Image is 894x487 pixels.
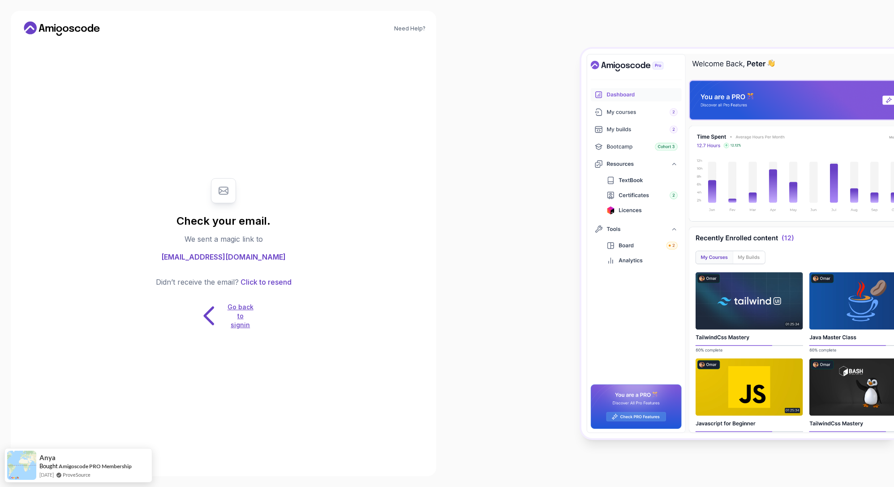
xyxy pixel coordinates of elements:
[227,303,254,329] p: Go back to signin
[39,454,56,461] span: Anya
[185,234,263,244] p: We sent a magic link to
[239,277,292,287] button: Click to resend
[176,214,271,228] h1: Check your email.
[63,471,90,478] a: ProveSource
[161,252,286,262] span: [EMAIL_ADDRESS][DOMAIN_NAME]
[21,21,102,36] a: Home link
[39,462,58,470] span: Bought
[394,25,426,32] a: Need Help?
[156,277,239,287] p: Didn’t receive the email?
[59,463,132,470] a: Amigoscode PRO Membership
[7,451,36,480] img: provesource social proof notification image
[39,471,54,478] span: [DATE]
[193,302,254,330] button: Go back to signin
